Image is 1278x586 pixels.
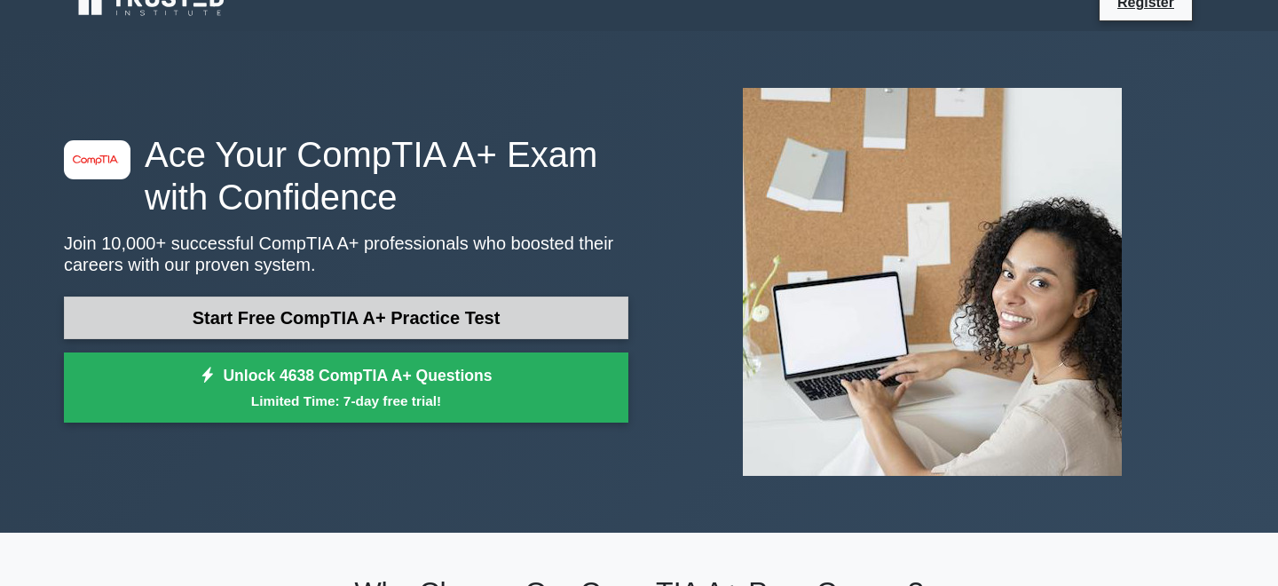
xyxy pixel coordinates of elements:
a: Unlock 4638 CompTIA A+ QuestionsLimited Time: 7-day free trial! [64,352,628,424]
p: Join 10,000+ successful CompTIA A+ professionals who boosted their careers with our proven system. [64,233,628,275]
a: Start Free CompTIA A+ Practice Test [64,297,628,339]
h1: Ace Your CompTIA A+ Exam with Confidence [64,133,628,218]
small: Limited Time: 7-day free trial! [86,391,606,411]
